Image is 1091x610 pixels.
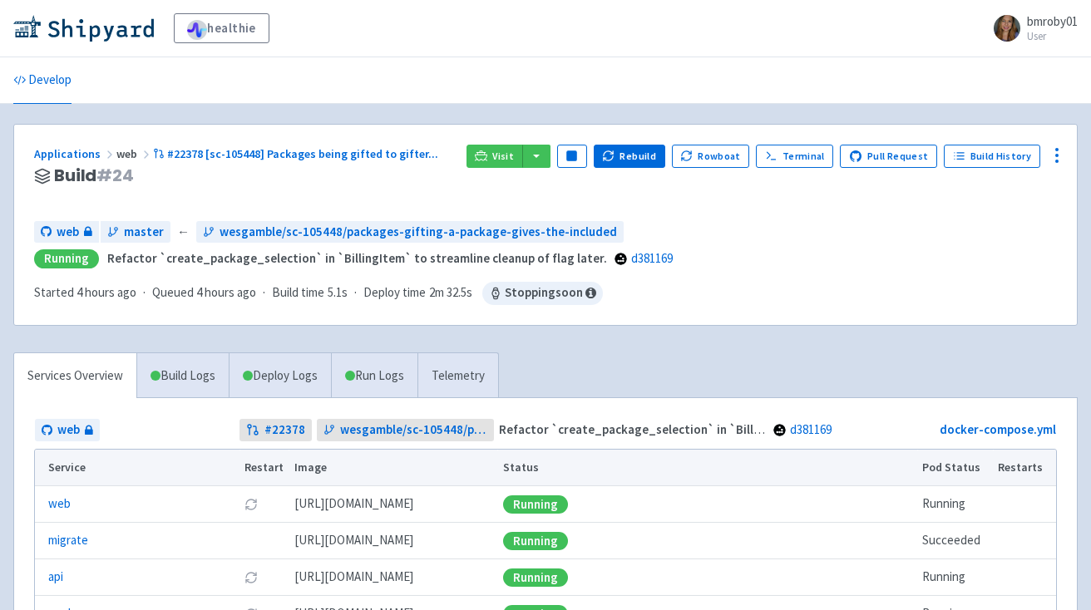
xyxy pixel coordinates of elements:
span: Started [34,284,136,300]
button: Restart pod [244,498,258,511]
span: [DOMAIN_NAME][URL] [294,494,413,514]
strong: Refactor `create_package_selection` in `BillingItem` to streamline cleanup of flag later. [499,421,999,437]
span: web [116,146,153,161]
a: wesgamble/sc-105448/packages-gifting-a-package-gives-the-included [196,221,624,244]
time: 4 hours ago [196,284,256,300]
th: Status [497,450,916,486]
a: bmroby01 User [984,15,1078,42]
span: Visit [492,150,514,163]
a: Deploy Logs [229,353,331,399]
span: 5.1s [328,283,348,303]
a: migrate [48,531,88,550]
a: d381169 [790,421,832,437]
a: web [34,221,99,244]
a: #22378 [sc-105448] Packages being gifted to gifter... [153,146,441,161]
span: #22378 [sc-105448] Packages being gifted to gifter ... [167,146,438,161]
a: d381169 [631,250,673,266]
td: Running [917,559,993,596]
a: web [48,494,71,514]
div: Running [34,249,99,268]
a: Telemetry [417,353,498,399]
a: web [35,419,100,441]
span: 2m 32.5s [429,283,472,303]
a: master [101,221,170,244]
a: Services Overview [14,353,136,399]
span: # 24 [96,164,134,187]
a: Build History [944,145,1040,168]
a: Terminal [756,145,833,168]
small: User [1027,31,1078,42]
span: Queued [152,284,256,300]
th: Image [289,450,497,486]
span: web [57,421,80,440]
span: ← [177,223,190,242]
span: Build time [272,283,324,303]
button: Pause [557,145,587,168]
a: Pull Request [840,145,937,168]
a: Visit [467,145,523,168]
a: Run Logs [331,353,417,399]
a: Build Logs [137,353,229,399]
a: wesgamble/sc-105448/packages-gifting-a-package-gives-the-included [317,419,494,441]
button: Rowboat [672,145,750,168]
span: Deploy time [363,283,426,303]
th: Restarts [993,450,1056,486]
a: Develop [13,57,72,104]
div: Running [503,532,568,550]
a: #22378 [239,419,312,441]
a: api [48,568,63,587]
div: Running [503,568,568,587]
div: · · · [34,282,603,305]
span: web [57,223,79,242]
img: Shipyard logo [13,15,154,42]
span: wesgamble/sc-105448/packages-gifting-a-package-gives-the-included [220,223,617,242]
span: Stopping soon [482,282,603,305]
a: docker-compose.yml [940,421,1056,437]
td: Succeeded [917,523,993,559]
span: wesgamble/sc-105448/packages-gifting-a-package-gives-the-included [340,421,487,440]
th: Restart [239,450,289,486]
span: master [124,223,164,242]
a: healthie [174,13,269,43]
time: 4 hours ago [77,284,136,300]
div: Running [503,495,568,514]
strong: # 22378 [264,421,305,440]
button: Restart pod [244,571,258,584]
th: Service [35,450,239,486]
td: Running [917,486,993,523]
span: bmroby01 [1027,13,1078,29]
th: Pod Status [917,450,993,486]
button: Rebuild [594,145,665,168]
strong: Refactor `create_package_selection` in `BillingItem` to streamline cleanup of flag later. [107,250,607,266]
span: [DOMAIN_NAME][URL] [294,568,413,587]
span: [DOMAIN_NAME][URL] [294,531,413,550]
span: Build [54,166,134,185]
a: Applications [34,146,116,161]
